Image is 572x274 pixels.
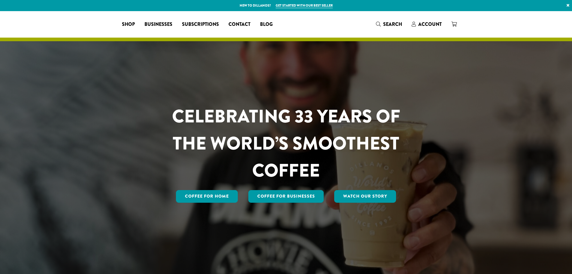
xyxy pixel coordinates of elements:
span: Account [418,21,442,28]
span: Shop [122,21,135,28]
span: Contact [228,21,250,28]
a: Coffee For Businesses [248,190,324,203]
span: Businesses [144,21,172,28]
a: Shop [117,20,140,29]
a: Search [371,19,407,29]
span: Search [383,21,402,28]
span: Subscriptions [182,21,219,28]
a: Get started with our best seller [276,3,333,8]
span: Blog [260,21,273,28]
a: Coffee for Home [176,190,238,203]
h1: CELEBRATING 33 YEARS OF THE WORLD’S SMOOTHEST COFFEE [154,103,418,184]
a: Watch Our Story [334,190,396,203]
